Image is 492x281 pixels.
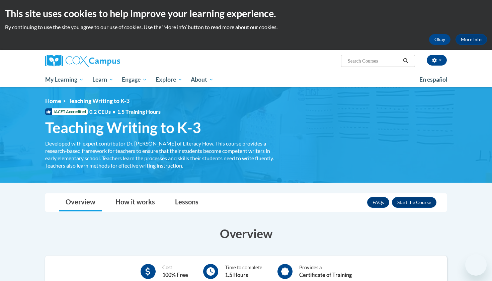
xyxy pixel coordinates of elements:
button: Account Settings [427,55,447,66]
b: 1.5 Hours [225,272,248,278]
div: Time to complete [225,264,262,279]
div: Main menu [35,72,457,87]
span: Teaching Writing to K-3 [45,119,201,136]
a: About [187,72,218,87]
img: Cox Campus [45,55,120,67]
a: En español [415,73,452,87]
button: Search [401,57,411,65]
b: 100% Free [162,272,188,278]
a: Cox Campus [45,55,172,67]
p: By continuing to use the site you agree to our use of cookies. Use the ‘More info’ button to read... [5,23,487,31]
iframe: Button to launch messaging window [465,254,487,276]
b: Certificate of Training [299,272,352,278]
span: My Learning [45,76,84,84]
a: Lessons [168,194,205,211]
span: Engage [122,76,147,84]
span: Teaching Writing to K-3 [69,97,130,104]
span: En español [419,76,447,83]
a: Home [45,97,61,104]
button: Enroll [392,197,436,208]
div: Cost [162,264,188,279]
span: • [112,108,115,115]
h3: Overview [45,225,447,242]
div: Developed with expert contributor Dr. [PERSON_NAME] of Literacy How. This course provides a resea... [45,140,276,169]
span: 1.5 Training Hours [117,108,161,115]
a: Overview [59,194,102,211]
div: Provides a [299,264,352,279]
a: More Info [456,34,487,45]
a: FAQs [367,197,389,208]
span: About [191,76,214,84]
span: 0.2 CEUs [89,108,161,115]
a: How it works [109,194,162,211]
h2: This site uses cookies to help improve your learning experience. [5,7,487,20]
a: My Learning [41,72,88,87]
span: IACET Accredited [45,108,88,115]
button: Okay [429,34,450,45]
a: Learn [88,72,118,87]
span: Explore [156,76,182,84]
a: Engage [117,72,151,87]
a: Explore [151,72,187,87]
input: Search Courses [347,57,401,65]
span: Learn [92,76,113,84]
